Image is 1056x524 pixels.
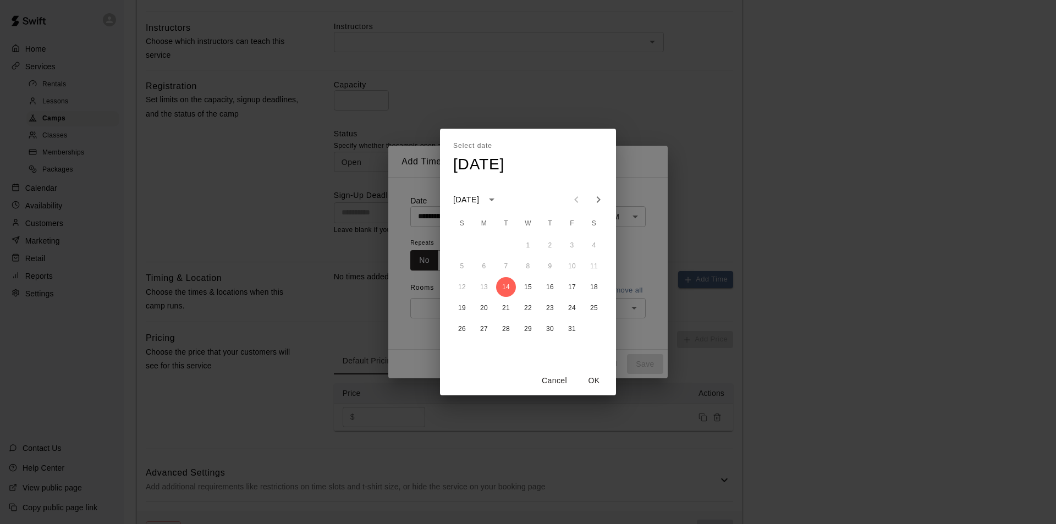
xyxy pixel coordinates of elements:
[562,212,582,234] span: Friday
[453,155,504,174] h4: [DATE]
[474,319,494,339] button: 27
[452,319,472,339] button: 26
[518,212,538,234] span: Wednesday
[562,298,582,318] button: 24
[452,298,472,318] button: 19
[540,319,560,339] button: 30
[584,277,604,297] button: 18
[584,298,604,318] button: 25
[453,137,492,155] span: Select date
[540,277,560,297] button: 16
[540,212,560,234] span: Thursday
[518,298,538,318] button: 22
[452,212,472,234] span: Sunday
[576,371,612,391] button: OK
[496,319,516,339] button: 28
[496,277,516,297] button: 14
[453,194,479,206] div: [DATE]
[474,298,494,318] button: 20
[496,298,516,318] button: 21
[587,189,609,211] button: Next month
[474,212,494,234] span: Monday
[482,190,501,209] button: calendar view is open, switch to year view
[537,371,572,391] button: Cancel
[562,319,582,339] button: 31
[518,277,538,297] button: 15
[562,277,582,297] button: 17
[540,298,560,318] button: 23
[518,319,538,339] button: 29
[496,212,516,234] span: Tuesday
[584,212,604,234] span: Saturday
